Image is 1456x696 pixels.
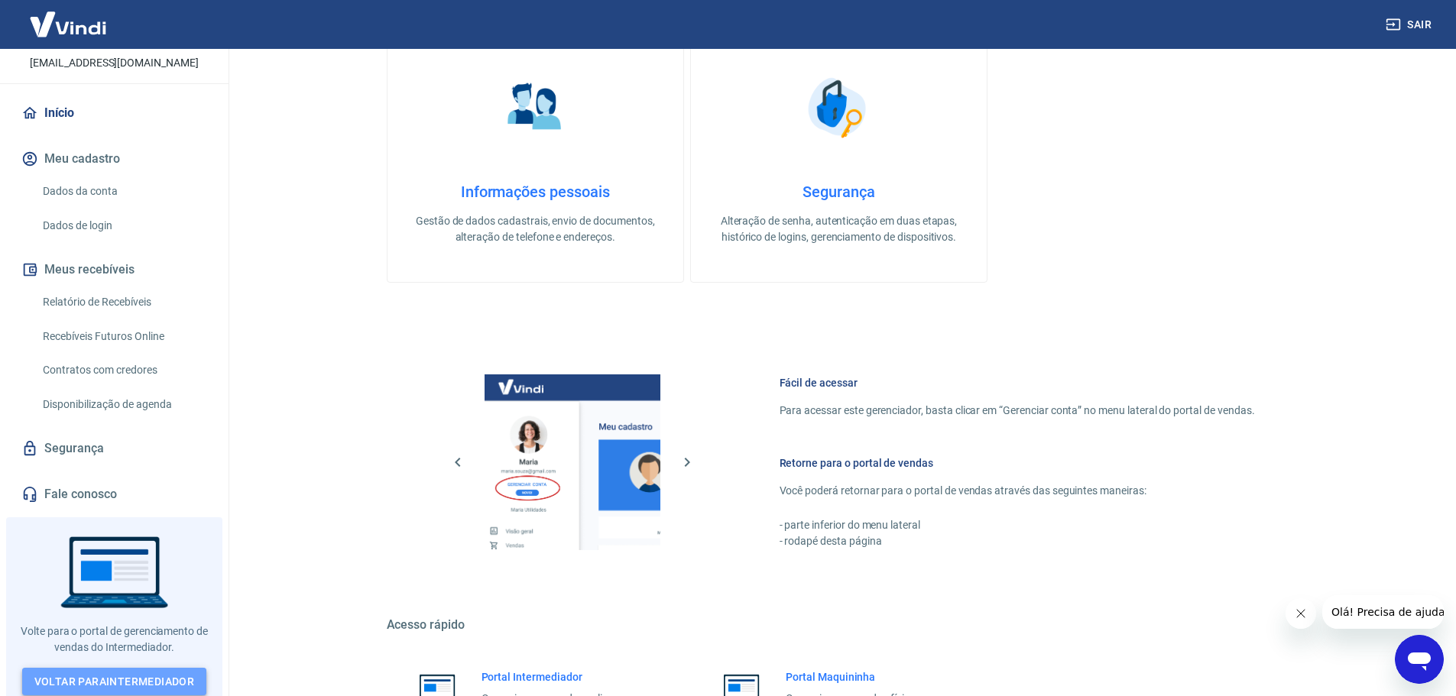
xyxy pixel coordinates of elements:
h5: Acesso rápido [387,617,1292,633]
a: Segurança [18,432,210,465]
button: Meus recebíveis [18,253,210,286]
a: Fale conosco [18,477,210,511]
iframe: Mensagem da empresa [1322,595,1444,629]
p: - rodapé desta página [780,533,1255,549]
p: Gestão de dados cadastrais, envio de documentos, alteração de telefone e endereços. [412,213,659,245]
h6: Retorne para o portal de vendas [780,455,1255,471]
iframe: Botão para abrir a janela de mensagens [1395,635,1444,684]
p: Você poderá retornar para o portal de vendas através das seguintes maneiras: [780,483,1255,499]
span: Olá! Precisa de ajuda? [9,11,128,23]
a: Informações pessoaisInformações pessoaisGestão de dados cadastrais, envio de documentos, alteraçã... [387,32,684,283]
img: Informações pessoais [497,70,573,146]
p: Para acessar este gerenciador, basta clicar em “Gerenciar conta” no menu lateral do portal de ven... [780,403,1255,419]
a: Relatório de Recebíveis [37,286,210,318]
img: Vindi [18,1,118,47]
button: Meu cadastro [18,142,210,176]
p: [EMAIL_ADDRESS][DOMAIN_NAME] [30,55,199,71]
img: Segurança [800,70,877,146]
button: Sair [1383,11,1438,39]
a: Início [18,96,210,130]
h4: Segurança [715,183,962,201]
a: Contratos com credores [37,354,210,386]
a: Dados de login [37,210,210,241]
p: [PERSON_NAME] [53,33,175,49]
h4: Informações pessoais [412,183,659,201]
h6: Portal Maquininha [786,669,919,685]
a: Disponibilização de agenda [37,389,210,420]
a: Voltar paraIntermediador [22,668,207,696]
a: Recebíveis Futuros Online [37,321,210,352]
iframe: Fechar mensagem [1286,598,1316,629]
a: SegurançaSegurançaAlteração de senha, autenticação em duas etapas, histórico de logins, gerenciam... [690,32,987,283]
p: - parte inferior do menu lateral [780,517,1255,533]
img: Imagem da dashboard mostrando o botão de gerenciar conta na sidebar no lado esquerdo [485,374,660,550]
p: Alteração de senha, autenticação em duas etapas, histórico de logins, gerenciamento de dispositivos. [715,213,962,245]
h6: Fácil de acessar [780,375,1255,390]
a: Dados da conta [37,176,210,207]
h6: Portal Intermediador [482,669,618,685]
